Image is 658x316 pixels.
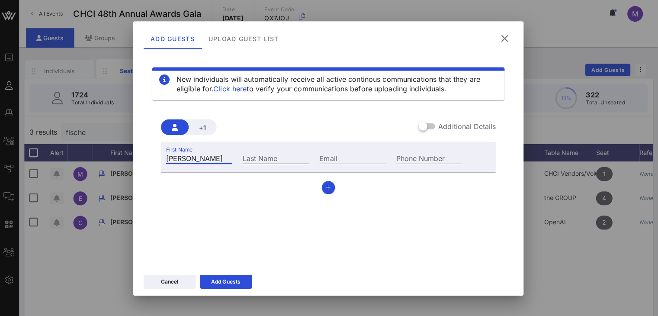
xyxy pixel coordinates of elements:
[212,277,241,285] div: Add Guests
[145,28,203,49] div: Add Guests
[145,274,197,288] button: Cancel
[201,274,253,288] button: Add Guests
[178,74,498,93] div: New individuals will automatically receive all active continous communications that they are elig...
[439,122,496,130] label: Additional Details
[197,123,211,131] span: +1
[167,152,234,163] input: First Name
[215,84,248,93] a: Click here
[202,28,286,49] div: Upload Guest List
[162,277,180,285] div: Cancel
[190,119,218,135] button: +1
[167,146,194,152] label: First Name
